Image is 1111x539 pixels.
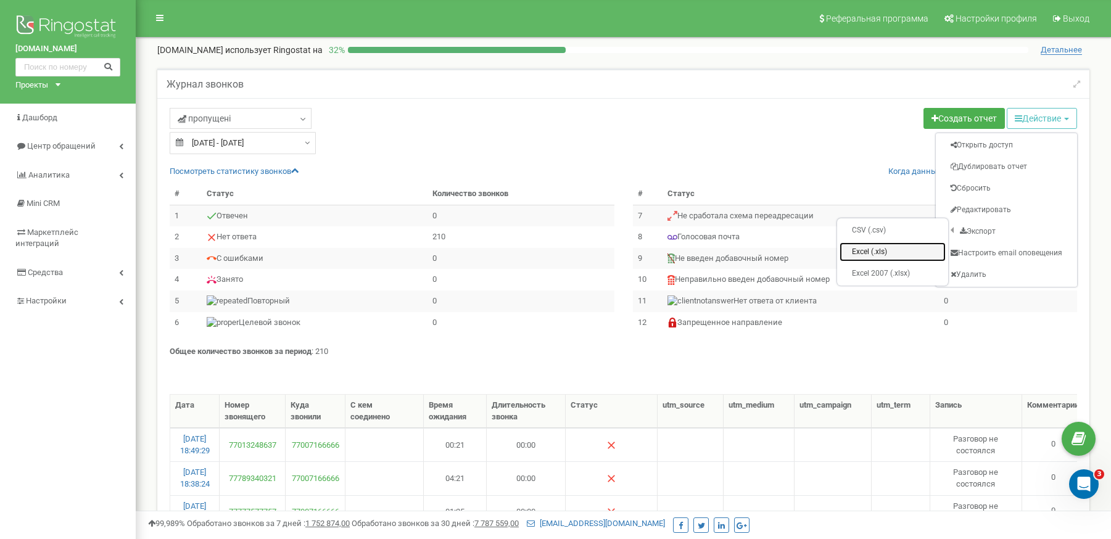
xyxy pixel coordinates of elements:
[939,290,1077,312] td: 0
[1063,14,1089,23] span: Выход
[427,226,614,248] td: 210
[207,253,217,263] img: С ошибками
[667,232,677,242] img: Голосовая почта
[157,44,323,56] p: [DOMAIN_NAME]
[956,14,1037,23] span: Настройки профиля
[938,179,1075,198] a: Сбросить
[663,183,940,205] th: Статус
[566,395,658,428] th: Статус
[424,495,487,529] td: 01:25
[26,296,67,305] span: Настройки
[840,221,946,240] a: CSV (.csv)
[427,183,614,205] th: Количество звонков
[202,290,427,312] td: Повторный
[487,395,566,428] th: Длительность звонка
[202,248,427,269] td: С ошибками
[225,45,323,55] span: использует Ringostat на
[633,183,663,205] th: #
[187,519,350,528] span: Обработано звонков за 7 дней :
[658,395,724,428] th: utm_source
[633,269,663,290] td: 10
[667,275,675,285] img: Неправильно введен добавочный номер
[28,170,70,179] span: Аналитика
[170,312,202,334] td: 6
[427,290,614,312] td: 0
[427,248,614,269] td: 0
[15,43,120,55] a: [DOMAIN_NAME]
[663,290,940,312] td: Нет ответа от клиента
[207,232,217,242] img: Нет ответа
[938,265,1075,284] a: Удалить
[487,495,566,529] td: 00:00
[167,79,244,90] h5: Журнал звонков
[424,395,487,428] th: Время ожидания
[633,226,663,248] td: 8
[938,222,1075,241] a: Экспорт
[930,461,1022,495] td: Разговор не состоялся
[427,205,614,226] td: 0
[930,395,1022,428] th: Запись
[207,275,217,285] img: Занято
[724,395,795,428] th: utm_medium
[938,200,1075,220] a: Редактировать
[663,226,940,248] td: Голосовая почта
[27,141,96,150] span: Центр обращений
[633,248,663,269] td: 9
[795,395,872,428] th: utm_campaign
[291,440,340,451] a: 77007166666
[1022,461,1098,495] td: 0
[487,461,566,495] td: 00:00
[352,519,519,528] span: Обработано звонков за 30 дней :
[225,473,280,485] a: 77789340321
[930,495,1022,529] td: Разговор не состоялся
[667,295,733,307] img: Нет ответа от клиента
[15,12,120,43] img: Ringostat logo
[427,312,614,334] td: 0
[170,226,202,248] td: 2
[888,166,1074,178] a: Когда данные могут отличаться от других систем
[170,248,202,269] td: 3
[923,108,1005,129] a: Создать отчет
[663,312,940,334] td: Запрещенное направление
[840,242,946,261] a: Excel (.xls)
[1022,395,1098,428] th: Комментарии
[938,244,1075,263] a: Настроить email оповещения
[15,80,48,91] div: Проекты
[170,346,1077,358] p: : 210
[207,317,239,329] img: Целевой звонок
[606,474,616,483] img: Нет ответа
[148,519,185,528] span: 99,989%
[27,199,60,208] span: Mini CRM
[663,205,940,226] td: Не сработала схема переадресации
[15,228,78,249] span: Маркетплейс интеграций
[286,395,345,428] th: Куда звонили
[170,347,312,356] strong: Общее количество звонков за период
[170,395,220,428] th: Дата
[202,312,427,334] td: Целевой звонок
[840,264,946,283] a: Excel 2007 (.xlsx)
[633,290,663,312] td: 11
[15,58,120,76] input: Поиск по номеру
[474,519,519,528] u: 7 787 559,00
[323,44,348,56] p: 32 %
[202,183,427,205] th: Статус
[487,428,566,461] td: 00:00
[225,506,280,518] a: 77777577757
[938,157,1075,176] a: Дублировать отчет
[202,205,427,226] td: Отвечен
[427,269,614,290] td: 0
[663,269,940,290] td: Неправильно введен добавочный номер
[1022,428,1098,461] td: 0
[305,519,350,528] u: 1 752 874,00
[180,501,210,522] a: [DATE] 21:36:12
[291,506,340,518] a: 77007166666
[220,395,286,428] th: Номер звонящего
[633,312,663,334] td: 12
[225,440,280,451] a: 77013248637
[424,461,487,495] td: 04:21
[180,467,210,488] a: [DATE] 18:38:24
[345,395,424,428] th: С кем соединено
[180,434,210,455] a: [DATE] 18:49:29
[826,14,928,23] span: Реферальная программа
[667,318,677,327] img: Запрещенное направление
